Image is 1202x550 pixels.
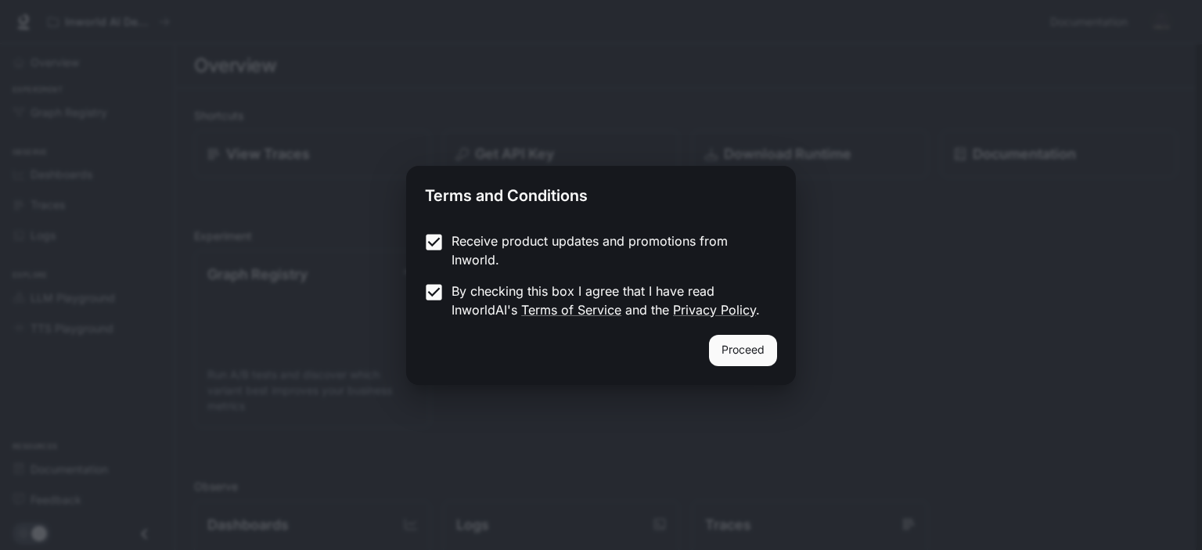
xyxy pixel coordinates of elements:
p: Receive product updates and promotions from Inworld. [452,232,765,269]
p: By checking this box I agree that I have read InworldAI's and the . [452,282,765,319]
h2: Terms and Conditions [406,166,796,219]
button: Proceed [709,335,777,366]
a: Privacy Policy [673,302,756,318]
a: Terms of Service [521,302,621,318]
